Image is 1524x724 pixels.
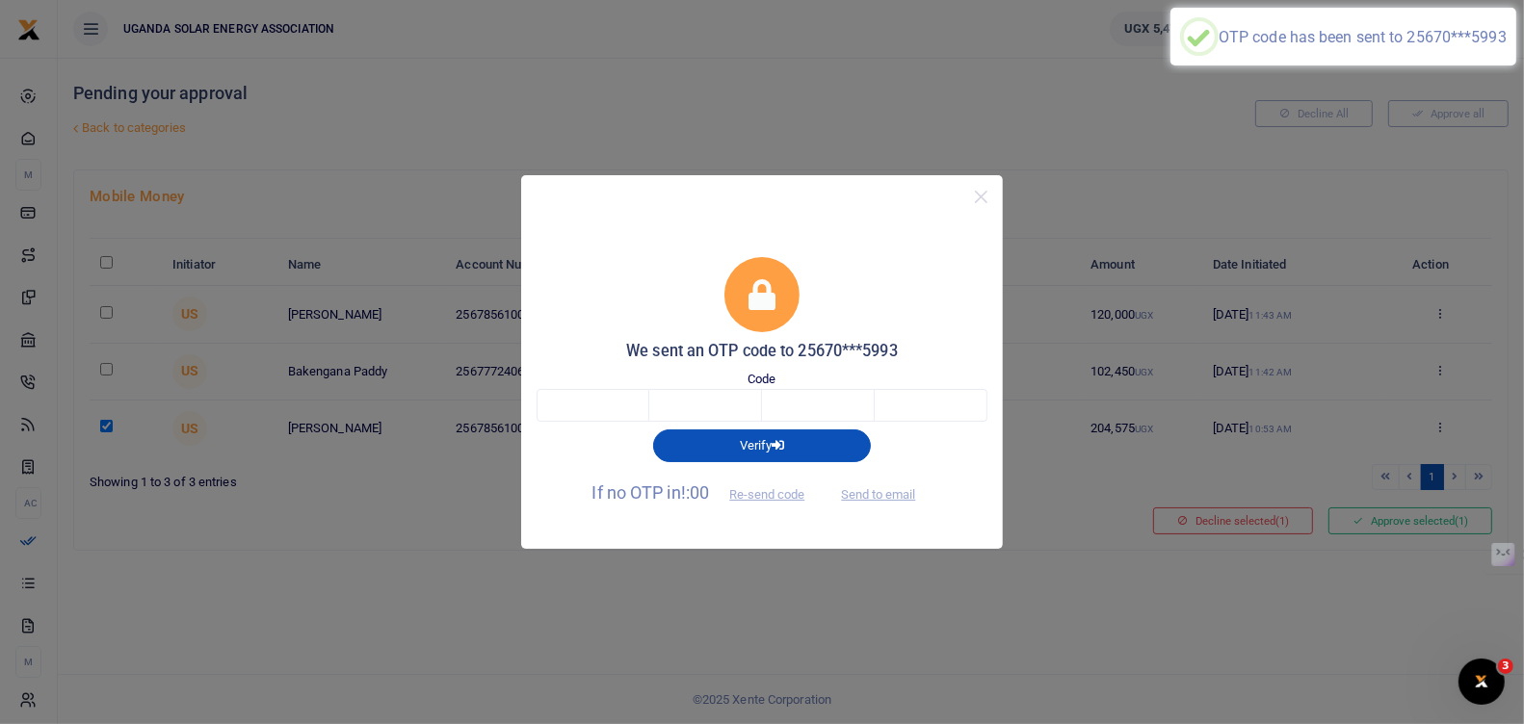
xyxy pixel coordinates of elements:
[1219,28,1507,46] div: OTP code has been sent to 25670***5993
[1498,659,1513,674] span: 3
[537,342,987,361] h5: We sent an OTP code to 25670***5993
[967,183,995,211] button: Close
[653,429,871,462] button: Verify
[748,370,775,389] label: Code
[592,482,822,503] span: If no OTP in
[1458,659,1505,705] iframe: Intercom live chat
[681,482,709,503] span: !:00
